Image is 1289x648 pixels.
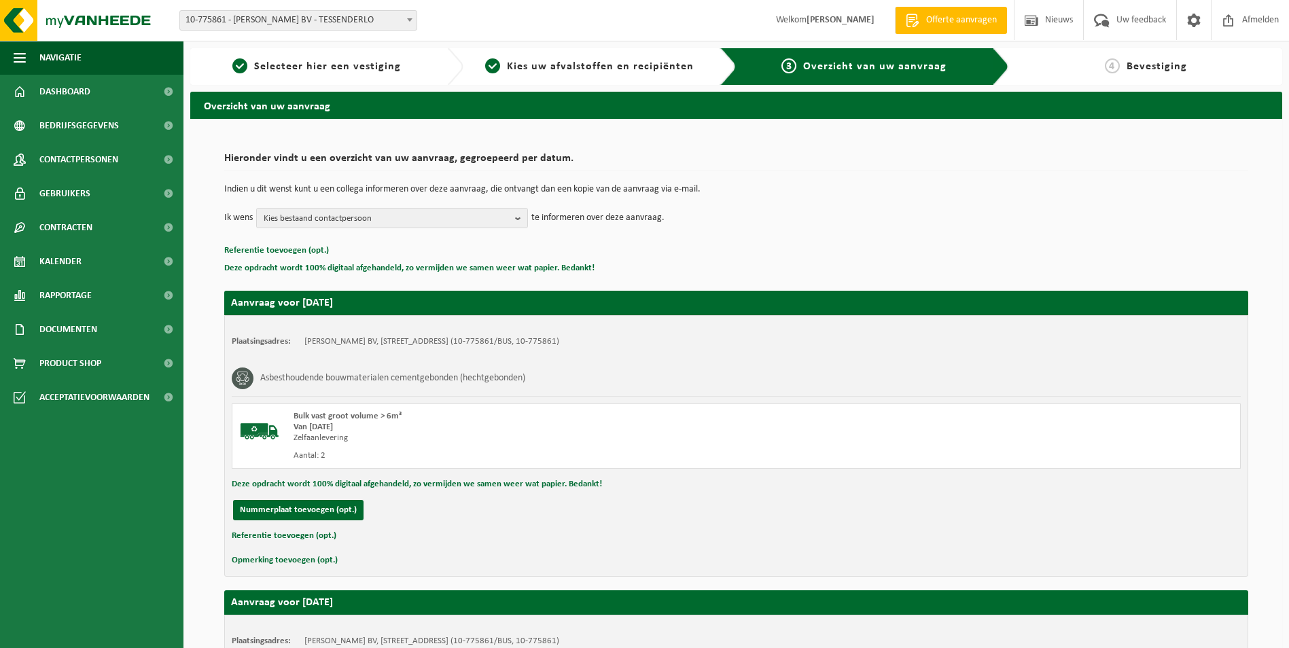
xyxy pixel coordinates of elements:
[39,278,92,312] span: Rapportage
[39,245,82,278] span: Kalender
[294,422,333,431] strong: Van [DATE]
[294,450,791,461] div: Aantal: 2
[39,312,97,346] span: Documenten
[264,209,510,229] span: Kies bestaand contactpersoon
[232,337,291,346] strong: Plaatsingsadres:
[233,500,364,520] button: Nummerplaat toevoegen (opt.)
[803,61,947,72] span: Overzicht van uw aanvraag
[294,412,402,420] span: Bulk vast groot volume > 6m³
[39,346,101,380] span: Product Shop
[39,41,82,75] span: Navigatie
[781,58,796,73] span: 3
[304,336,559,347] td: [PERSON_NAME] BV, [STREET_ADDRESS] (10-775861/BUS, 10-775861)
[224,259,595,277] button: Deze opdracht wordt 100% digitaal afgehandeld, zo vermijden we samen weer wat papier. Bedankt!
[1105,58,1120,73] span: 4
[39,109,119,143] span: Bedrijfsgegevens
[232,58,247,73] span: 1
[224,242,329,259] button: Referentie toevoegen (opt.)
[256,208,528,228] button: Kies bestaand contactpersoon
[260,367,525,389] h3: Asbesthoudende bouwmaterialen cementgebonden (hechtgebonden)
[232,527,336,545] button: Referentie toevoegen (opt.)
[485,58,500,73] span: 2
[224,208,253,228] p: Ik wens
[39,380,149,414] span: Acceptatievoorwaarden
[197,58,436,75] a: 1Selecteer hier een vestiging
[232,552,338,569] button: Opmerking toevoegen (opt.)
[807,15,875,25] strong: [PERSON_NAME]
[507,61,694,72] span: Kies uw afvalstoffen en recipiënten
[304,636,559,647] td: [PERSON_NAME] BV, [STREET_ADDRESS] (10-775861/BUS, 10-775861)
[190,92,1282,118] h2: Overzicht van uw aanvraag
[231,597,333,608] strong: Aanvraag voor [DATE]
[895,7,1007,34] a: Offerte aanvragen
[39,143,118,177] span: Contactpersonen
[179,10,417,31] span: 10-775861 - YVES MAES BV - TESSENDERLO
[231,298,333,308] strong: Aanvraag voor [DATE]
[239,411,280,452] img: BL-SO-LV.png
[294,433,791,444] div: Zelfaanlevering
[470,58,709,75] a: 2Kies uw afvalstoffen en recipiënten
[232,636,291,645] strong: Plaatsingsadres:
[39,75,90,109] span: Dashboard
[39,177,90,211] span: Gebruikers
[180,11,417,30] span: 10-775861 - YVES MAES BV - TESSENDERLO
[39,211,92,245] span: Contracten
[224,153,1248,171] h2: Hieronder vindt u een overzicht van uw aanvraag, gegroepeerd per datum.
[531,208,665,228] p: te informeren over deze aanvraag.
[923,14,1000,27] span: Offerte aanvragen
[232,475,602,493] button: Deze opdracht wordt 100% digitaal afgehandeld, zo vermijden we samen weer wat papier. Bedankt!
[254,61,401,72] span: Selecteer hier een vestiging
[224,185,1248,194] p: Indien u dit wenst kunt u een collega informeren over deze aanvraag, die ontvangt dan een kopie v...
[1127,61,1187,72] span: Bevestiging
